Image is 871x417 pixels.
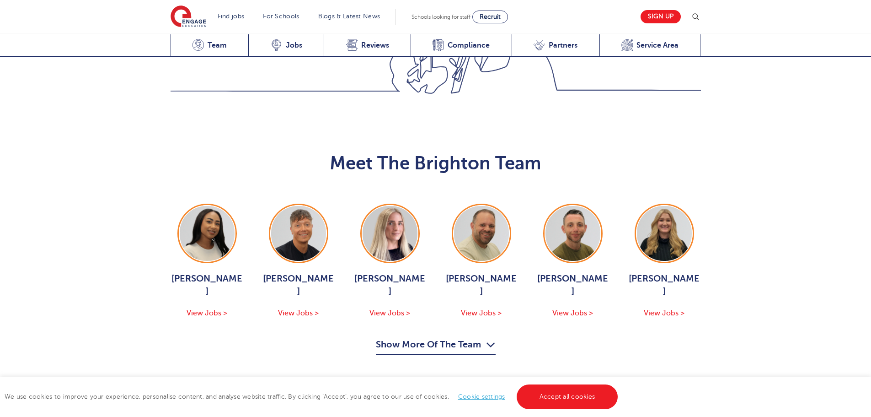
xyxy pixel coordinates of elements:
[599,34,701,57] a: Service Area
[458,393,505,400] a: Cookie settings
[628,272,701,298] span: [PERSON_NAME]
[286,41,302,50] span: Jobs
[171,272,244,298] span: [PERSON_NAME]
[171,204,244,319] a: [PERSON_NAME] View Jobs >
[641,10,681,23] a: Sign up
[454,206,509,261] img: Paul Tricker
[480,13,501,20] span: Recruit
[445,272,518,298] span: [PERSON_NAME]
[369,309,410,317] span: View Jobs >
[361,41,389,50] span: Reviews
[318,13,380,20] a: Blogs & Latest News
[218,13,245,20] a: Find jobs
[628,204,701,319] a: [PERSON_NAME] View Jobs >
[278,309,319,317] span: View Jobs >
[262,272,335,298] span: [PERSON_NAME]
[208,41,227,50] span: Team
[5,393,620,400] span: We use cookies to improve your experience, personalise content, and analyse website traffic. By c...
[512,34,599,57] a: Partners
[536,272,609,298] span: [PERSON_NAME]
[376,337,496,355] button: Show More Of The Team
[445,204,518,319] a: [PERSON_NAME] View Jobs >
[545,206,600,261] img: Ryan Simmons
[353,204,427,319] a: [PERSON_NAME] View Jobs >
[180,206,235,261] img: Mia Menson
[171,152,701,174] h2: Meet The Brighton Team
[262,204,335,319] a: [PERSON_NAME] View Jobs >
[461,309,502,317] span: View Jobs >
[353,272,427,298] span: [PERSON_NAME]
[411,34,512,57] a: Compliance
[411,14,470,20] span: Schools looking for staff
[636,41,679,50] span: Service Area
[472,11,508,23] a: Recruit
[363,206,417,261] img: Megan Parsons
[637,206,692,261] img: Gemma White
[644,309,684,317] span: View Jobs >
[248,34,324,57] a: Jobs
[552,309,593,317] span: View Jobs >
[536,204,609,319] a: [PERSON_NAME] View Jobs >
[263,13,299,20] a: For Schools
[324,34,411,57] a: Reviews
[187,309,227,317] span: View Jobs >
[549,41,577,50] span: Partners
[517,385,618,409] a: Accept all cookies
[171,5,206,28] img: Engage Education
[171,34,249,57] a: Team
[271,206,326,261] img: Aaron Blackwell
[448,41,490,50] span: Compliance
